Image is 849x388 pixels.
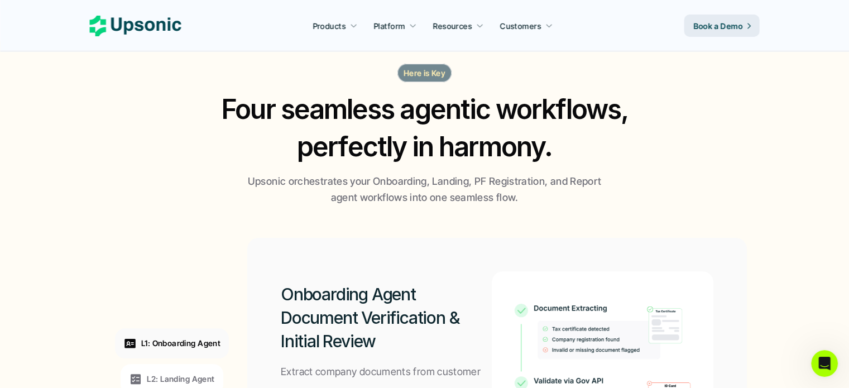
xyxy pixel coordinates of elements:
[313,20,346,32] p: Products
[433,20,472,32] p: Resources
[811,350,838,377] iframe: Intercom live chat
[147,373,214,385] p: L2: Landing Agent
[243,174,606,206] p: Upsonic orchestrates your Onboarding, Landing, PF Registration, and Report agent workflows into o...
[210,90,639,165] h2: Four seamless agentic workflows, perfectly in harmony.
[306,16,364,36] a: Products
[281,364,481,380] p: Extract company documents from customer
[500,20,541,32] p: Customers
[404,67,446,79] p: Here is Key
[281,282,492,353] h2: Onboarding Agent Document Verification & Initial Review
[693,20,743,32] p: Book a Demo
[141,337,220,349] p: L1: Onboarding Agent
[373,20,405,32] p: Platform
[684,15,760,37] a: Book a Demo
